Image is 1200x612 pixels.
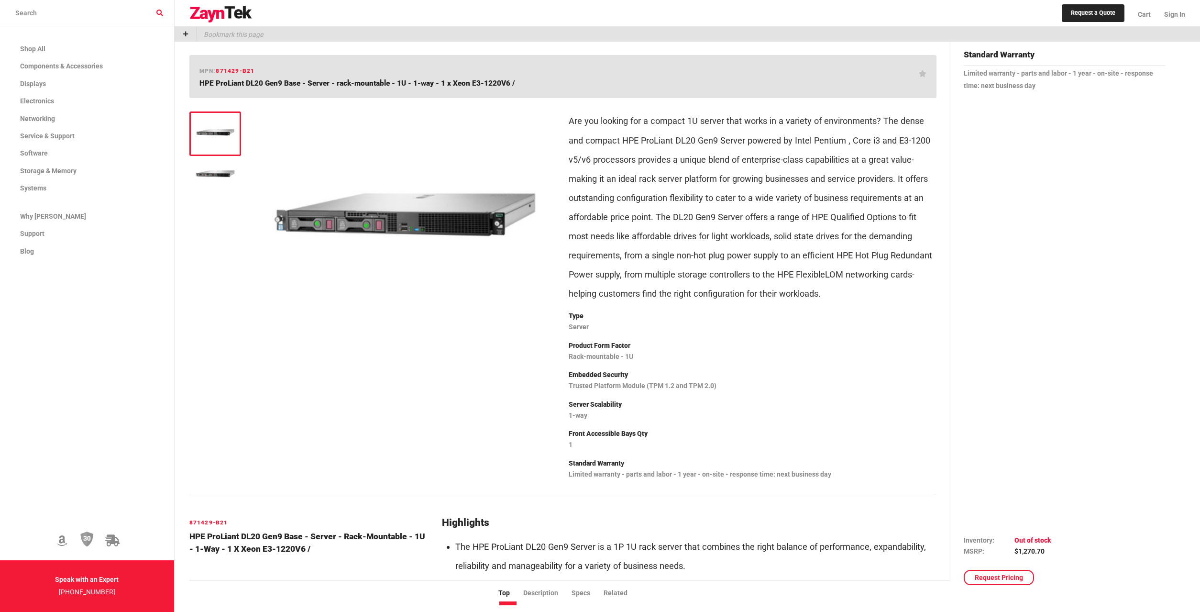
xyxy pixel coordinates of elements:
[569,321,936,334] p: Server
[964,535,1014,545] td: Inventory
[569,111,936,303] p: Are you looking for a compact 1U server that works in a variety of environments? The dense and co...
[1062,4,1124,22] a: Request a Quote
[20,45,45,53] span: Shop All
[569,399,936,411] p: Server Scalability
[189,518,431,527] h6: 871429-B21
[20,212,86,220] span: Why [PERSON_NAME]
[569,369,936,381] p: Embedded Security
[569,468,936,481] p: Limited warranty - parts and labor - 1 year - on-site - response time: next business day
[1131,2,1157,26] a: Cart
[964,67,1165,92] p: Limited warranty - parts and labor - 1 year - on-site - response time: next business day
[20,62,103,70] span: Components & Accessories
[20,132,75,140] span: Service & Support
[964,48,1165,66] h4: Standard Warranty
[569,410,936,422] p: 1-way
[569,380,936,392] p: Trusted Platform Module (TPM 1.2 and TPM 2.0)
[194,116,236,148] img: 871429-B21 -- HPE ProLiant DL20 Gen9 Base - Server - rack-mountable - 1U - 1-way - 1 x Xeon E3-12...
[964,570,1034,585] a: Request Pricing
[20,230,44,237] span: Support
[442,517,936,529] h2: Highlights
[20,167,77,175] span: Storage & Memory
[569,439,936,451] p: 1
[455,537,936,576] li: The HPE ProLiant DL20 Gen9 Server is a 1P 1U rack server that combines the right balance of perfo...
[199,79,515,88] span: HPE ProLiant DL20 Gen9 Base - Server - rack-mountable - 1U - 1-way - 1 x Xeon E3-1220V6 /
[260,106,550,323] img: 871429-B21 -- HPE ProLiant DL20 Gen9 Base - Server - rack-mountable - 1U - 1-way - 1 x Xeon E3-12...
[569,310,936,323] p: Type
[604,588,641,599] li: Related
[80,531,94,547] img: 30 Day Return Policy
[20,115,55,122] span: Networking
[20,149,48,157] span: Software
[189,530,431,556] h4: HPE ProLiant DL20 Gen9 Base - Server - rack-mountable - 1U - 1-way - 1 x Xeon E3-1220V6 /
[194,161,236,179] img: 871429-B21 -- HPE ProLiant DL20 Gen9 Base - Server - rack-mountable - 1U - 1-way - 1 x Xeon E3-12...
[569,428,936,440] p: Front Accessible Bays Qty
[569,340,936,352] p: Product Form Factor
[20,97,54,105] span: Electronics
[55,576,119,583] strong: Speak with an Expert
[1138,11,1151,18] span: Cart
[197,27,263,42] p: Bookmark this page
[20,80,46,88] span: Displays
[216,67,254,74] span: 871429-B21
[59,588,115,596] a: [PHONE_NUMBER]
[498,588,523,599] li: Top
[569,351,936,363] p: Rack-mountable - 1U
[199,67,255,76] h6: mpn:
[20,247,34,255] span: Blog
[20,184,46,192] span: Systems
[1157,2,1185,26] a: Sign In
[1014,536,1051,544] span: Out of stock
[572,588,604,599] li: Specs
[189,6,253,23] img: logo
[1014,546,1051,556] td: $1,270.70
[964,546,1014,556] td: MSRP
[523,588,572,599] li: Description
[569,457,936,470] p: Standard Warranty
